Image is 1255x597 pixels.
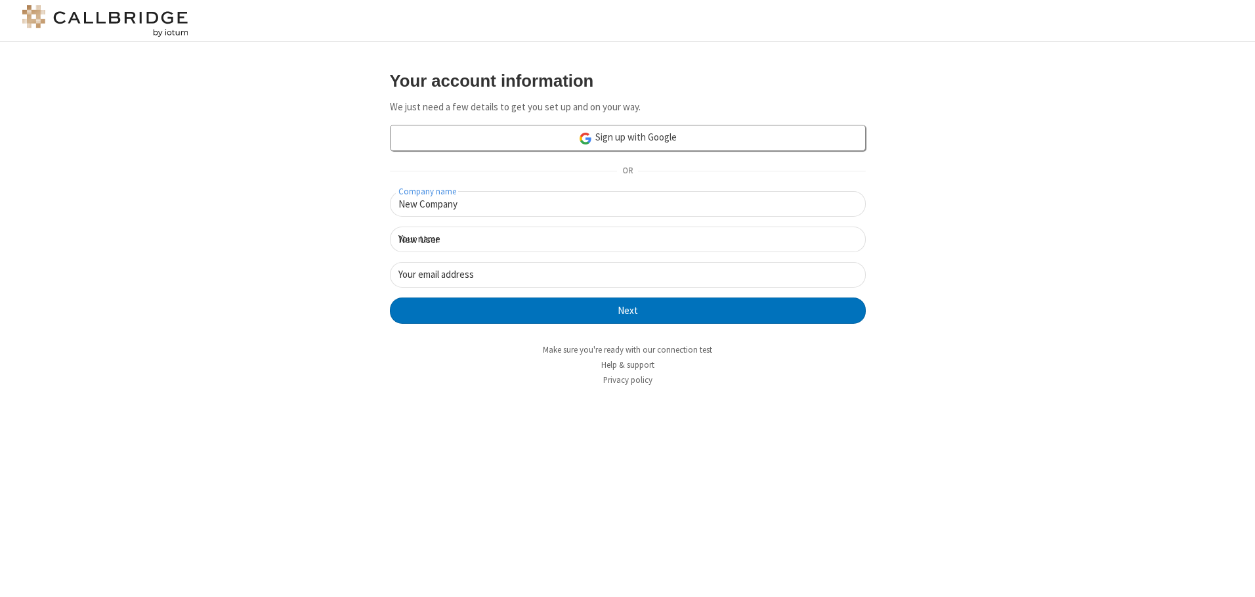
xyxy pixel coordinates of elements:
[390,191,866,217] input: Company name
[578,131,593,146] img: google-icon.png
[601,359,654,370] a: Help & support
[543,344,712,355] a: Make sure you're ready with our connection test
[390,100,866,115] p: We just need a few details to get you set up and on your way.
[20,5,190,37] img: logo@2x.png
[390,262,866,288] input: Your email address
[390,227,866,252] input: Your name
[390,72,866,90] h3: Your account information
[603,374,652,386] a: Privacy policy
[390,298,866,324] button: Next
[390,125,866,151] a: Sign up with Google
[617,162,638,181] span: OR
